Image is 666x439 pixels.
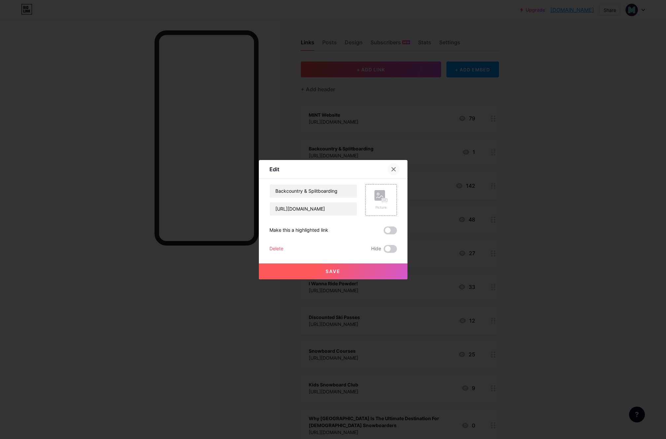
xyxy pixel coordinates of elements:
[374,205,388,210] div: Picture
[269,245,283,253] div: Delete
[259,263,407,279] button: Save
[371,245,381,253] span: Hide
[270,202,357,216] input: URL
[326,268,340,274] span: Save
[270,184,357,198] input: Title
[269,165,279,173] div: Edit
[269,226,328,234] div: Make this a highlighted link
